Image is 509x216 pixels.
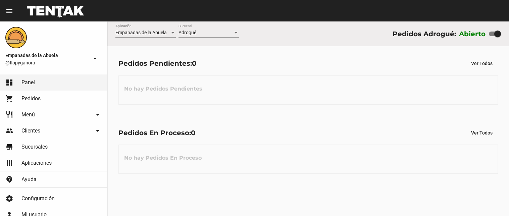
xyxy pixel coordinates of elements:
[192,59,197,67] span: 0
[481,189,502,209] iframe: chat widget
[5,175,13,183] mat-icon: contact_support
[119,79,208,99] h3: No hay Pedidos Pendientes
[21,127,40,134] span: Clientes
[118,58,197,69] div: Pedidos Pendientes:
[5,95,13,103] mat-icon: shopping_cart
[5,7,13,15] mat-icon: menu
[21,95,41,102] span: Pedidos
[21,160,52,166] span: Aplicaciones
[5,159,13,167] mat-icon: apps
[466,57,498,69] button: Ver Todos
[94,127,102,135] mat-icon: arrow_drop_down
[191,129,196,137] span: 0
[118,127,196,138] div: Pedidos En Proceso:
[5,143,13,151] mat-icon: store
[5,27,27,48] img: f0136945-ed32-4f7c-91e3-a375bc4bb2c5.png
[5,59,88,66] span: @flopyganora
[179,30,196,35] span: Adrogué
[5,111,13,119] mat-icon: restaurant
[21,111,35,118] span: Menú
[21,79,35,86] span: Panel
[21,176,37,183] span: Ayuda
[393,29,456,39] div: Pedidos Adrogué:
[5,78,13,87] mat-icon: dashboard
[21,195,55,202] span: Configuración
[5,195,13,203] mat-icon: settings
[94,111,102,119] mat-icon: arrow_drop_down
[115,30,167,35] span: Empanadas de la Abuela
[466,127,498,139] button: Ver Todos
[459,29,486,39] label: Abierto
[5,127,13,135] mat-icon: people
[91,54,99,62] mat-icon: arrow_drop_down
[5,51,88,59] span: Empanadas de la Abuela
[471,130,493,136] span: Ver Todos
[471,61,493,66] span: Ver Todos
[119,148,207,168] h3: No hay Pedidos En Proceso
[21,144,48,150] span: Sucursales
